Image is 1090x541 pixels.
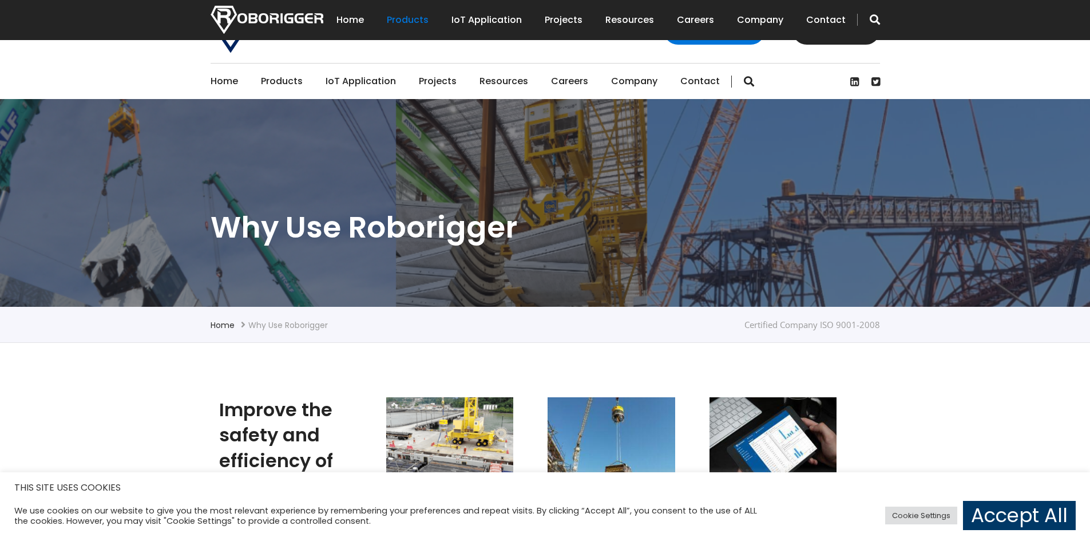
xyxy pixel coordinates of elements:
[261,64,303,99] a: Products
[211,208,880,247] h1: Why use Roborigger
[806,2,846,38] a: Contact
[885,507,957,524] a: Cookie Settings
[680,64,720,99] a: Contact
[211,319,235,331] a: Home
[219,397,352,526] h2: Improve the safety and efficiency of your lifting operations
[14,480,1076,495] h5: THIS SITE USES COOKIES
[545,2,582,38] a: Projects
[451,2,522,38] a: IoT Application
[605,2,654,38] a: Resources
[336,2,364,38] a: Home
[419,64,457,99] a: Projects
[611,64,657,99] a: Company
[963,501,1076,530] a: Accept All
[387,2,429,38] a: Products
[677,2,714,38] a: Careers
[548,397,675,500] img: Roborigger load control device for crane lifting on Alec's One Zaabeel site
[744,317,880,333] div: Certified Company ISO 9001-2008
[326,64,396,99] a: IoT Application
[479,64,528,99] a: Resources
[551,64,588,99] a: Careers
[211,6,323,34] img: Nortech
[14,506,758,526] div: We use cookies on our website to give you the most relevant experience by remembering your prefer...
[211,64,238,99] a: Home
[248,318,328,332] li: Why use Roborigger
[737,2,783,38] a: Company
